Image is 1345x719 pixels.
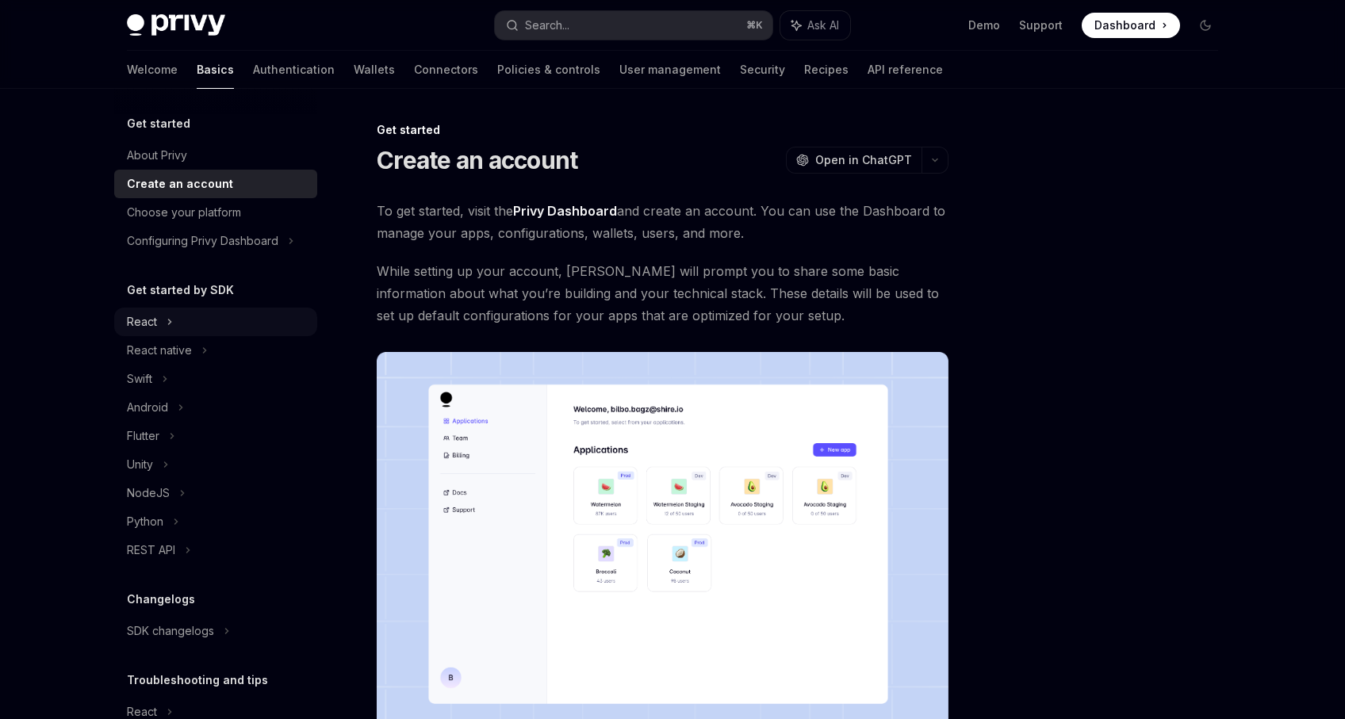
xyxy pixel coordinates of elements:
[114,141,317,170] a: About Privy
[114,198,317,227] a: Choose your platform
[807,17,839,33] span: Ask AI
[127,51,178,89] a: Welcome
[513,203,617,220] a: Privy Dashboard
[377,146,577,174] h1: Create an account
[786,147,922,174] button: Open in ChatGPT
[495,11,772,40] button: Search...⌘K
[127,671,268,690] h5: Troubleshooting and tips
[127,426,159,446] div: Flutter
[127,146,187,165] div: About Privy
[114,170,317,198] a: Create an account
[127,590,195,609] h5: Changelogs
[127,484,170,503] div: NodeJS
[1019,17,1063,33] a: Support
[746,19,763,32] span: ⌘ K
[127,174,233,193] div: Create an account
[127,455,153,474] div: Unity
[127,341,192,360] div: React native
[377,122,948,138] div: Get started
[968,17,1000,33] a: Demo
[354,51,395,89] a: Wallets
[868,51,943,89] a: API reference
[127,231,278,251] div: Configuring Privy Dashboard
[1082,13,1180,38] a: Dashboard
[127,312,157,331] div: React
[127,512,163,531] div: Python
[197,51,234,89] a: Basics
[497,51,600,89] a: Policies & controls
[127,541,175,560] div: REST API
[127,621,214,641] div: SDK changelogs
[377,200,948,244] span: To get started, visit the and create an account. You can use the Dashboard to manage your apps, c...
[127,14,225,36] img: dark logo
[525,16,569,35] div: Search...
[740,51,785,89] a: Security
[815,152,912,168] span: Open in ChatGPT
[1094,17,1155,33] span: Dashboard
[804,51,849,89] a: Recipes
[127,398,168,417] div: Android
[1193,13,1218,38] button: Toggle dark mode
[414,51,478,89] a: Connectors
[127,203,241,222] div: Choose your platform
[780,11,850,40] button: Ask AI
[377,260,948,327] span: While setting up your account, [PERSON_NAME] will prompt you to share some basic information abou...
[253,51,335,89] a: Authentication
[127,369,152,388] div: Swift
[127,114,190,133] h5: Get started
[619,51,721,89] a: User management
[127,281,234,300] h5: Get started by SDK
